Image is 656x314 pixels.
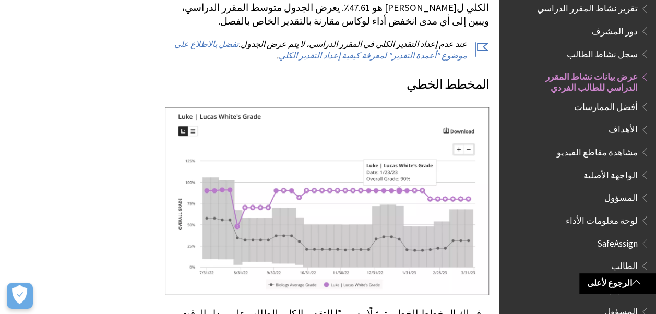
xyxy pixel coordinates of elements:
[567,45,638,59] span: سجل نشاط الطالب
[566,212,638,226] span: لوحة معلومات الأداء
[611,257,638,271] span: الطالب
[165,107,489,295] img: The Grade scatter plot, showing a student's grade over time in purple and the class average in gray
[597,235,638,249] span: SafeAssign
[609,121,638,135] span: الأهداف
[528,68,638,93] span: عرض بيانات نشاط المقرر الدراسي للطالب الفردي
[574,98,638,112] span: أفضل الممارسات
[165,75,489,94] h3: المخطط الخطي
[165,38,489,62] p: عند عدم إعداد التقدير الكلي في المقرر الدراسي، لا يتم عرض الجدول. .
[604,189,638,203] span: المسؤول
[7,283,33,309] button: Open Preferences
[607,280,638,294] span: المدرس
[557,143,638,158] span: مشاهدة مقاطع الفيديو
[591,22,638,37] span: دور المشرف
[174,39,467,61] a: تفضل بالاطلاع على موضوع "أعمدة التقدير" لمعرفة كيفية إعداد التقدير الكلي
[579,273,656,293] a: الرجوع لأعلى
[583,166,638,180] span: الواجهة الأصلية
